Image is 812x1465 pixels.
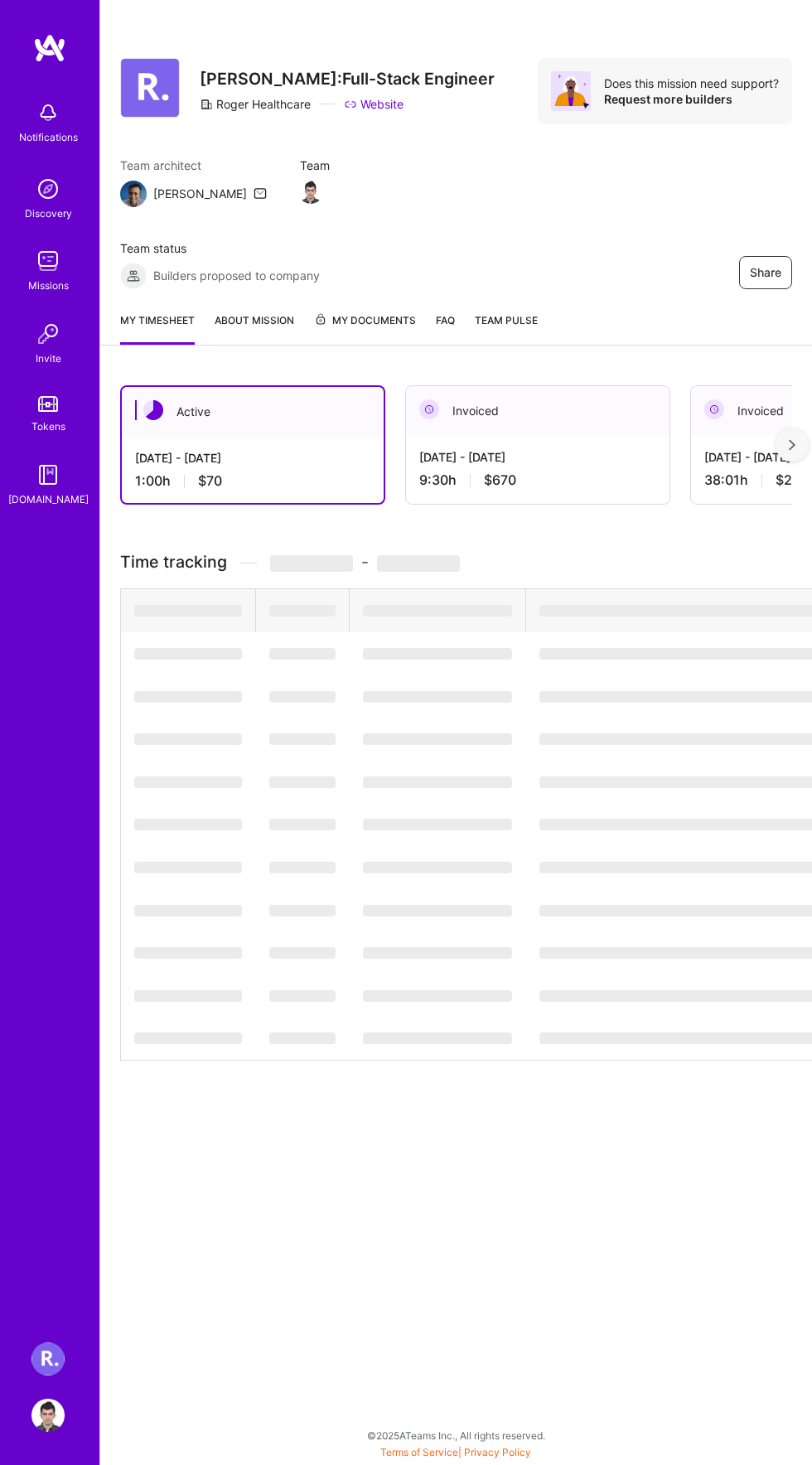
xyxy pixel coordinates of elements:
a: User Avatar [27,1399,69,1432]
h3: Time tracking [120,553,792,573]
span: $670 [484,472,516,489]
span: Share [750,264,781,281]
span: ‌ [363,1032,512,1044]
i: icon Mail [254,187,267,201]
span: ‌ [134,605,242,616]
img: guide book [31,458,65,491]
a: Team Pulse [475,312,538,345]
div: [PERSON_NAME] [153,186,247,202]
div: Active [122,387,384,438]
button: Share [739,256,792,289]
img: Builders proposed to company [120,263,147,289]
span: ‌ [269,733,336,745]
img: Active [143,400,163,420]
img: right [789,439,795,451]
img: Team Member Avatar [298,179,323,204]
span: ‌ [134,1032,242,1044]
a: My Documents [314,312,416,345]
span: ‌ [363,605,512,616]
img: bell [31,96,65,129]
div: Does this mission need support? [604,75,779,91]
img: logo [33,33,66,63]
img: Invite [31,317,65,351]
a: FAQ [436,312,455,345]
span: Team architect [120,157,267,174]
span: ‌ [363,648,512,660]
a: Website [344,96,404,113]
span: ‌ [363,947,512,959]
span: ‌ [269,990,336,1002]
span: ‌ [363,733,512,745]
span: ‌ [134,947,242,959]
img: Company Logo [120,58,180,118]
span: Team status [120,240,320,257]
span: ‌ [134,990,242,1002]
span: ‌ [363,990,512,1002]
div: Invoiced [406,386,669,437]
span: ‌ [269,1032,336,1044]
span: | [380,1446,531,1458]
span: Builders proposed to company [153,268,320,284]
div: Tokens [31,418,65,435]
div: Missions [28,278,69,294]
span: ‌ [134,648,242,660]
div: Invite [36,351,61,367]
div: [DOMAIN_NAME] [8,491,89,508]
span: ‌ [363,905,512,916]
a: My timesheet [120,312,195,345]
span: ‌ [134,905,242,916]
span: ‌ [269,862,336,873]
span: ‌ [363,819,512,830]
span: ‌ [269,776,336,788]
span: Team Pulse [475,314,538,326]
i: icon CompanyGray [200,98,213,111]
span: ‌ [269,691,336,703]
span: ‌ [269,605,336,616]
div: [DATE] - [DATE] [135,450,370,467]
div: Roger Healthcare [200,96,311,113]
img: Invoiced [419,399,439,419]
div: [DATE] - [DATE] [419,449,656,466]
span: ‌ [269,905,336,916]
img: Invoiced [704,399,724,419]
span: ‌ [134,776,242,788]
a: Terms of Service [380,1446,458,1458]
span: ‌ [269,648,336,660]
span: ‌ [363,776,512,788]
img: teamwork [31,244,65,278]
div: Notifications [19,129,78,146]
span: ‌ [377,555,460,572]
span: Team [300,157,330,174]
div: Request more builders [604,91,779,107]
img: User Avatar [31,1399,65,1432]
span: ‌ [269,947,336,959]
div: 9:30 h [419,472,656,489]
img: Avatar [551,71,591,111]
span: ‌ [134,691,242,703]
img: Team Architect [120,181,147,207]
span: ‌ [363,691,512,703]
span: ‌ [269,819,336,830]
a: Team Member Avatar [300,177,321,205]
a: Roger Healthcare: Roger Heath:Full-Stack Engineer [27,1342,69,1376]
h3: [PERSON_NAME]:Full-Stack Engineer [200,70,495,89]
span: $70 [198,473,222,490]
div: 1:00 h [135,473,370,490]
span: ‌ [134,819,242,830]
a: About Mission [215,312,294,345]
div: Discovery [25,205,72,222]
img: Roger Healthcare: Roger Heath:Full-Stack Engineer [31,1342,65,1376]
img: tokens [38,396,58,412]
span: My Documents [314,312,416,331]
span: ‌ [270,555,353,572]
span: ‌ [363,862,512,873]
span: ‌ [134,862,242,873]
span: - [270,553,460,573]
a: Privacy Policy [464,1446,531,1458]
div: © 2025 ATeams Inc., All rights reserved. [99,1415,812,1457]
span: ‌ [134,733,242,745]
img: discovery [31,172,65,205]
